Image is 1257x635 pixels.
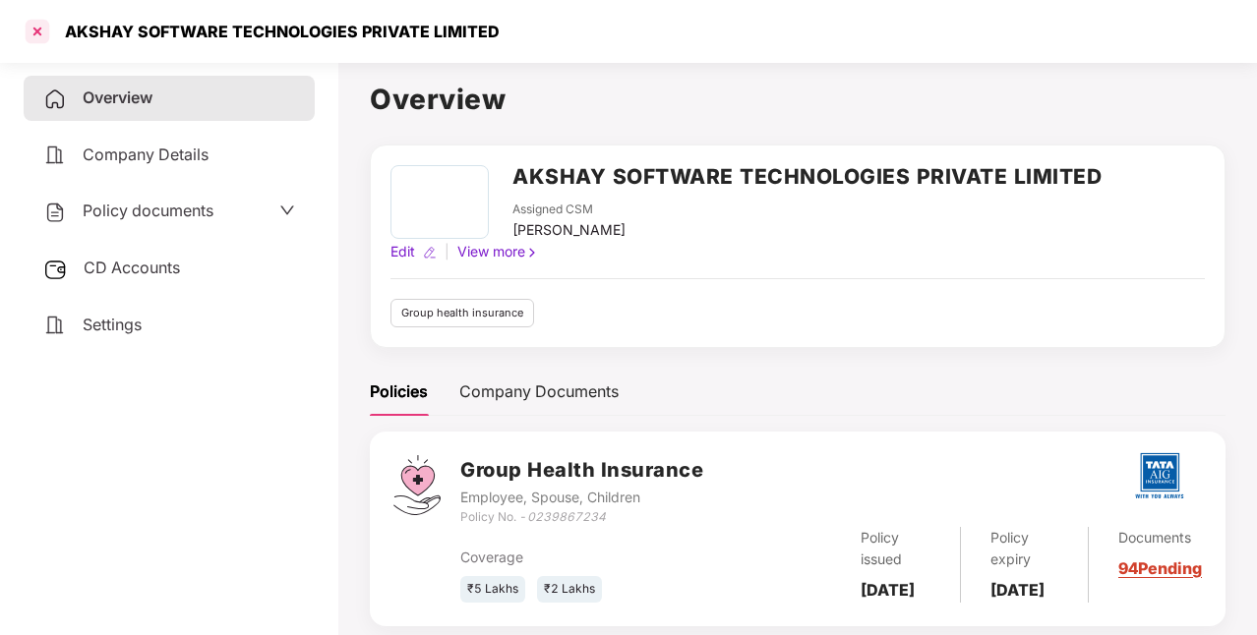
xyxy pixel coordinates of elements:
[83,315,142,334] span: Settings
[390,299,534,327] div: Group health insurance
[83,201,213,220] span: Policy documents
[527,509,606,524] i: 0239867234
[43,258,68,281] img: svg+xml;base64,PHN2ZyB3aWR0aD0iMjUiIGhlaWdodD0iMjQiIHZpZXdCb3g9IjAgMCAyNSAyNCIgZmlsbD0ibm9uZSIgeG...
[1118,558,1202,578] a: 94 Pending
[53,22,500,41] div: AKSHAY SOFTWARE TECHNOLOGIES PRIVATE LIMITED
[537,576,602,603] div: ₹2 Lakhs
[460,508,703,527] div: Policy No. -
[370,78,1226,121] h1: Overview
[861,527,929,570] div: Policy issued
[43,314,67,337] img: svg+xml;base64,PHN2ZyB4bWxucz0iaHR0cDovL3d3dy53My5vcmcvMjAwMC9zdmciIHdpZHRoPSIyNCIgaGVpZ2h0PSIyNC...
[460,547,707,568] div: Coverage
[512,160,1102,193] h2: AKSHAY SOFTWARE TECHNOLOGIES PRIVATE LIMITED
[43,201,67,224] img: svg+xml;base64,PHN2ZyB4bWxucz0iaHR0cDovL3d3dy53My5vcmcvMjAwMC9zdmciIHdpZHRoPSIyNCIgaGVpZ2h0PSIyNC...
[279,202,295,218] span: down
[460,455,703,486] h3: Group Health Insurance
[460,487,703,508] div: Employee, Spouse, Children
[83,144,209,164] span: Company Details
[990,580,1045,600] b: [DATE]
[453,241,543,262] div: View more
[861,580,915,600] b: [DATE]
[1125,441,1194,510] img: tatag.png
[441,241,453,262] div: |
[370,379,428,404] div: Policies
[460,576,525,603] div: ₹5 Lakhs
[84,258,180,277] span: CD Accounts
[43,144,67,167] img: svg+xml;base64,PHN2ZyB4bWxucz0iaHR0cDovL3d3dy53My5vcmcvMjAwMC9zdmciIHdpZHRoPSIyNCIgaGVpZ2h0PSIyNC...
[525,246,539,260] img: rightIcon
[43,87,67,111] img: svg+xml;base64,PHN2ZyB4bWxucz0iaHR0cDovL3d3dy53My5vcmcvMjAwMC9zdmciIHdpZHRoPSIyNCIgaGVpZ2h0PSIyNC...
[83,87,152,107] span: Overview
[393,455,441,515] img: svg+xml;base64,PHN2ZyB4bWxucz0iaHR0cDovL3d3dy53My5vcmcvMjAwMC9zdmciIHdpZHRoPSI0Ny43MTQiIGhlaWdodD...
[387,241,419,262] div: Edit
[459,379,619,404] div: Company Documents
[512,219,626,241] div: [PERSON_NAME]
[512,201,626,219] div: Assigned CSM
[1118,527,1202,548] div: Documents
[423,246,437,260] img: editIcon
[990,527,1058,570] div: Policy expiry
